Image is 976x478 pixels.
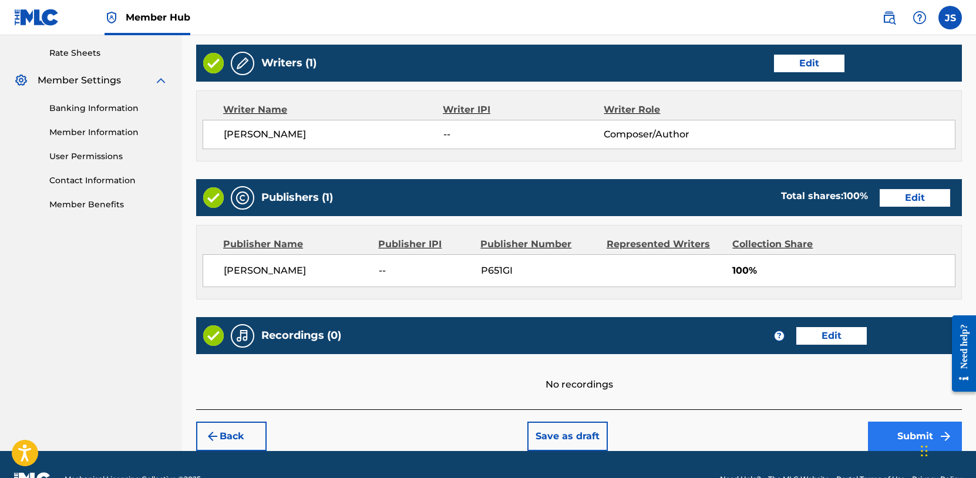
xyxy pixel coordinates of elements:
div: Drag [921,433,928,469]
span: -- [379,264,472,278]
a: Member Information [49,126,168,139]
iframe: Chat Widget [917,422,976,478]
img: help [913,11,927,25]
a: User Permissions [49,150,168,163]
img: search [882,11,896,25]
a: Contact Information [49,174,168,187]
span: ? [775,331,784,341]
div: Writer Role [604,103,750,117]
img: Valid [203,325,224,346]
iframe: Resource Center [943,307,976,401]
div: Publisher Number [480,237,598,251]
img: Member Settings [14,73,28,87]
div: Writer Name [223,103,443,117]
h5: Recordings (0) [261,329,341,342]
span: 100 % [843,190,868,201]
span: [PERSON_NAME] [224,264,370,278]
img: Writers [235,56,250,70]
button: Submit [868,422,962,451]
span: -- [443,127,604,142]
img: expand [154,73,168,87]
span: Composer/Author [604,127,750,142]
span: [PERSON_NAME] [224,127,443,142]
img: Valid [203,53,224,73]
div: Publisher IPI [378,237,472,251]
img: Valid [203,187,224,208]
a: Rate Sheets [49,47,168,59]
button: Back [196,422,267,451]
div: No recordings [196,354,962,392]
a: Public Search [877,6,901,29]
button: Save as draft [527,422,608,451]
button: Edit [880,189,950,207]
button: Edit [796,327,867,345]
div: Writer IPI [443,103,604,117]
a: Member Benefits [49,198,168,211]
div: Represented Writers [607,237,724,251]
span: 100% [732,264,955,278]
img: 7ee5dd4eb1f8a8e3ef2f.svg [206,429,220,443]
div: Collection Share [732,237,842,251]
h5: Writers (1) [261,56,317,70]
h5: Publishers (1) [261,191,333,204]
button: Edit [774,55,844,72]
div: Help [908,6,931,29]
img: Top Rightsholder [105,11,119,25]
img: Recordings [235,329,250,343]
div: User Menu [938,6,962,29]
img: MLC Logo [14,9,59,26]
a: Banking Information [49,102,168,115]
div: Publisher Name [223,237,369,251]
span: P651GI [481,264,598,278]
span: Member Hub [126,11,190,24]
img: Publishers [235,191,250,205]
div: Total shares: [781,189,868,203]
span: Member Settings [38,73,121,87]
